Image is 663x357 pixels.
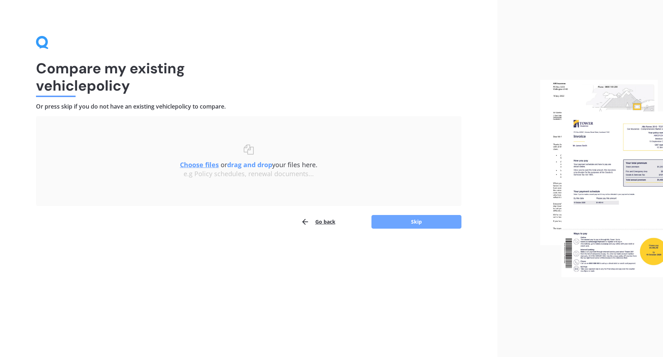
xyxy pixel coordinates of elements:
button: Skip [371,215,461,229]
img: files.webp [540,80,663,278]
b: drag and drop [227,160,272,169]
div: e.g Policy schedules, renewal documents... [50,170,447,178]
span: or your files here. [180,160,317,169]
u: Choose files [180,160,219,169]
h4: Or press skip if you do not have an existing vehicle policy to compare. [36,103,461,110]
h1: Compare my existing vehicle policy [36,60,461,94]
button: Go back [301,215,335,229]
